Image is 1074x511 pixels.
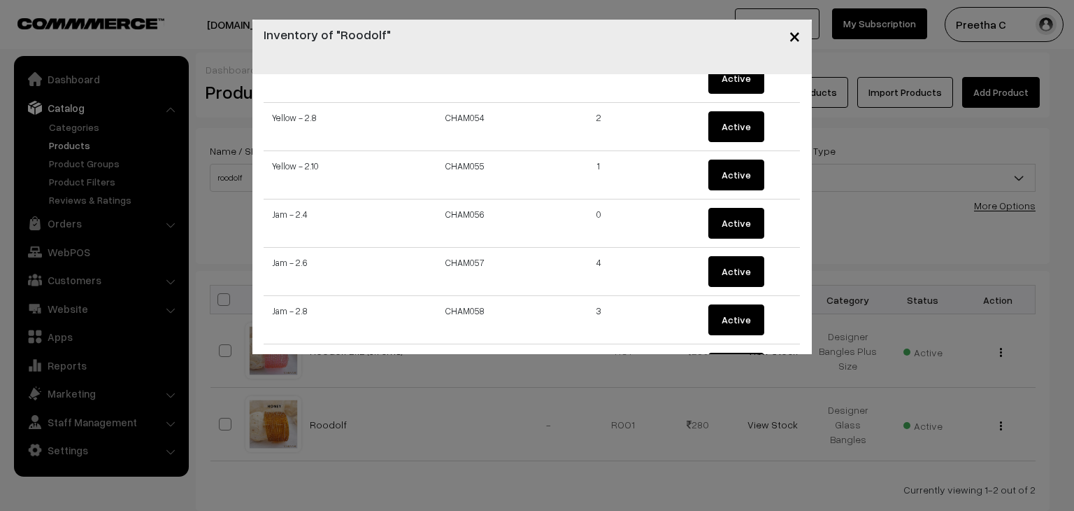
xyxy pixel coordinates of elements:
[398,151,532,199] td: CHAM055
[708,160,764,190] button: Active
[264,296,398,344] td: Jam - 2.8
[532,199,666,248] td: 0
[708,111,764,142] button: Active
[398,296,532,344] td: CHAM058
[398,103,532,151] td: CHAM054
[532,296,666,344] td: 3
[708,208,764,239] button: Active
[264,248,398,296] td: Jam - 2.6
[264,151,398,199] td: Yellow - 2.10
[398,344,532,393] td: CHAM059
[264,55,398,103] td: Yellow - 2.6
[789,22,801,48] span: ×
[398,199,532,248] td: CHAM056
[532,344,666,393] td: 4
[264,103,398,151] td: Yellow - 2.8
[398,55,532,103] td: CHAM053
[708,353,764,384] button: Active
[264,25,391,44] h4: Inventory of "Roodolf"
[532,55,666,103] td: 0
[532,103,666,151] td: 2
[708,256,764,287] button: Active
[708,304,764,335] button: Active
[264,344,398,393] td: Jam - 2.10
[778,14,812,57] button: Close
[398,248,532,296] td: CHAM057
[264,199,398,248] td: Jam - 2.4
[532,248,666,296] td: 4
[708,63,764,94] button: Active
[532,151,666,199] td: 1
